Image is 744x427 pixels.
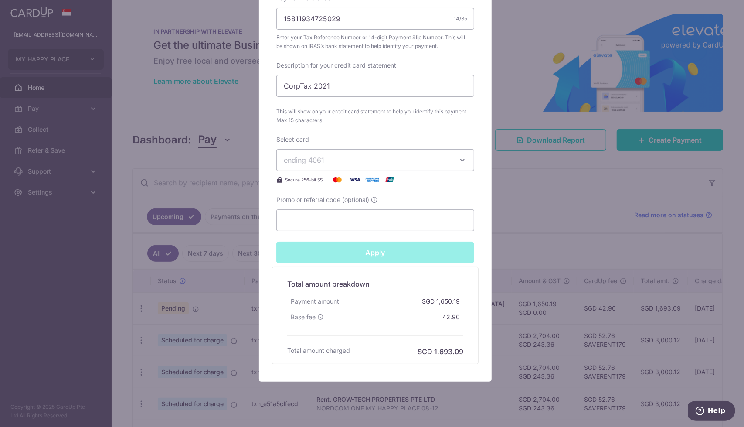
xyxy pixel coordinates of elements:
span: Enter your Tax Reference Number or 14-digit Payment Slip Number. This will be shown on IRAS’s ban... [276,33,474,51]
div: 42.90 [439,309,463,325]
img: UnionPay [381,174,398,185]
div: Payment amount [287,294,343,309]
label: Description for your credit card statement [276,61,396,70]
div: 14/35 [454,14,467,23]
span: Secure 256-bit SSL [285,176,325,183]
h6: Total amount charged [287,346,350,355]
h5: Total amount breakdown [287,279,463,289]
iframe: Opens a widget where you can find more information [688,401,735,423]
img: Mastercard [329,174,346,185]
h6: SGD 1,693.09 [418,346,463,357]
button: ending 4061 [276,149,474,171]
label: Select card [276,135,309,144]
img: Visa [346,174,364,185]
span: Promo or referral code (optional) [276,195,369,204]
div: SGD 1,650.19 [418,294,463,309]
img: American Express [364,174,381,185]
span: Base fee [291,313,316,321]
span: ending 4061 [284,156,324,164]
span: This will show on your credit card statement to help you identify this payment. Max 15 characters. [276,107,474,125]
